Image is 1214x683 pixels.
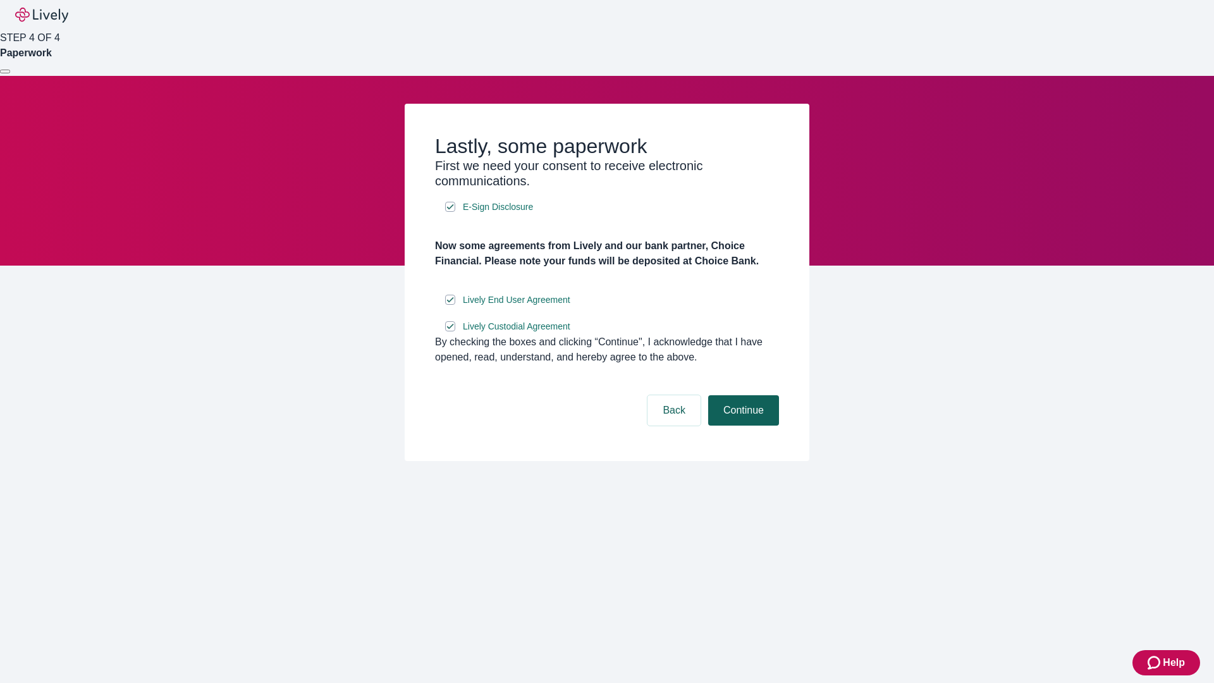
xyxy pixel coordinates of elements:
a: e-sign disclosure document [460,199,536,215]
a: e-sign disclosure document [460,292,573,308]
svg: Zendesk support icon [1148,655,1163,670]
h3: First we need your consent to receive electronic communications. [435,158,779,188]
h2: Lastly, some paperwork [435,134,779,158]
span: Lively End User Agreement [463,293,570,307]
button: Back [647,395,701,426]
span: Help [1163,655,1185,670]
span: E-Sign Disclosure [463,200,533,214]
div: By checking the boxes and clicking “Continue", I acknowledge that I have opened, read, understand... [435,335,779,365]
img: Lively [15,8,68,23]
button: Zendesk support iconHelp [1132,650,1200,675]
button: Continue [708,395,779,426]
h4: Now some agreements from Lively and our bank partner, Choice Financial. Please note your funds wi... [435,238,779,269]
a: e-sign disclosure document [460,319,573,335]
span: Lively Custodial Agreement [463,320,570,333]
